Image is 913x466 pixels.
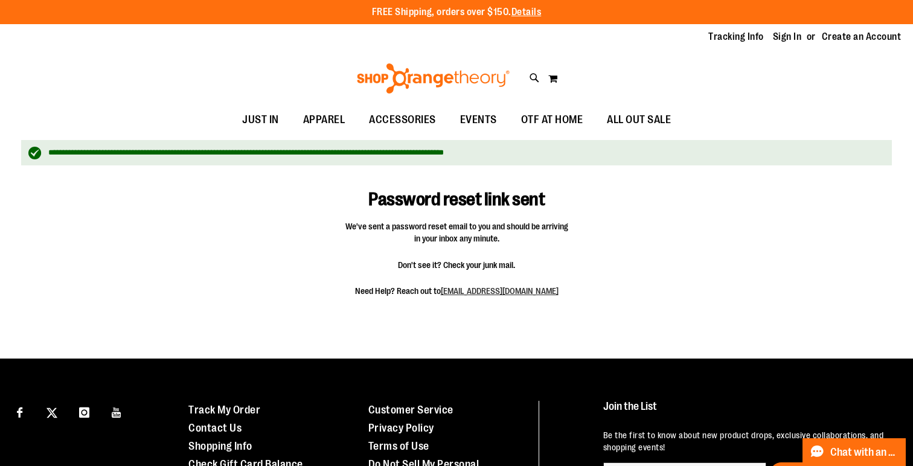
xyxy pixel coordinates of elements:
a: Sign In [773,30,802,43]
span: JUST IN [242,106,279,133]
span: EVENTS [460,106,497,133]
a: Privacy Policy [368,422,434,434]
span: We've sent a password reset email to you and should be arriving in your inbox any minute. [345,220,568,244]
span: Don't see it? Check your junk mail. [345,259,568,271]
h4: Join the List [603,401,889,423]
a: Create an Account [822,30,902,43]
span: APPAREL [303,106,345,133]
img: Shop Orangetheory [355,63,511,94]
a: Visit our X page [42,401,63,422]
span: ALL OUT SALE [607,106,671,133]
a: Customer Service [368,404,453,416]
a: Tracking Info [708,30,764,43]
img: Twitter [46,407,57,418]
span: ACCESSORIES [369,106,436,133]
a: [EMAIL_ADDRESS][DOMAIN_NAME] [441,286,559,296]
button: Chat with an Expert [802,438,906,466]
span: Chat with an Expert [830,447,899,458]
a: Details [511,7,542,18]
span: Need Help? Reach out to [345,285,568,297]
p: FREE Shipping, orders over $150. [372,5,542,19]
a: Visit our Instagram page [74,401,95,422]
a: Visit our Youtube page [106,401,127,422]
a: Track My Order [188,404,260,416]
a: Visit our Facebook page [9,401,30,422]
a: Terms of Use [368,440,429,452]
a: Contact Us [188,422,242,434]
a: Shopping Info [188,440,252,452]
p: Be the first to know about new product drops, exclusive collaborations, and shopping events! [603,429,889,453]
h1: Password reset link sent [316,171,598,210]
span: OTF AT HOME [521,106,583,133]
